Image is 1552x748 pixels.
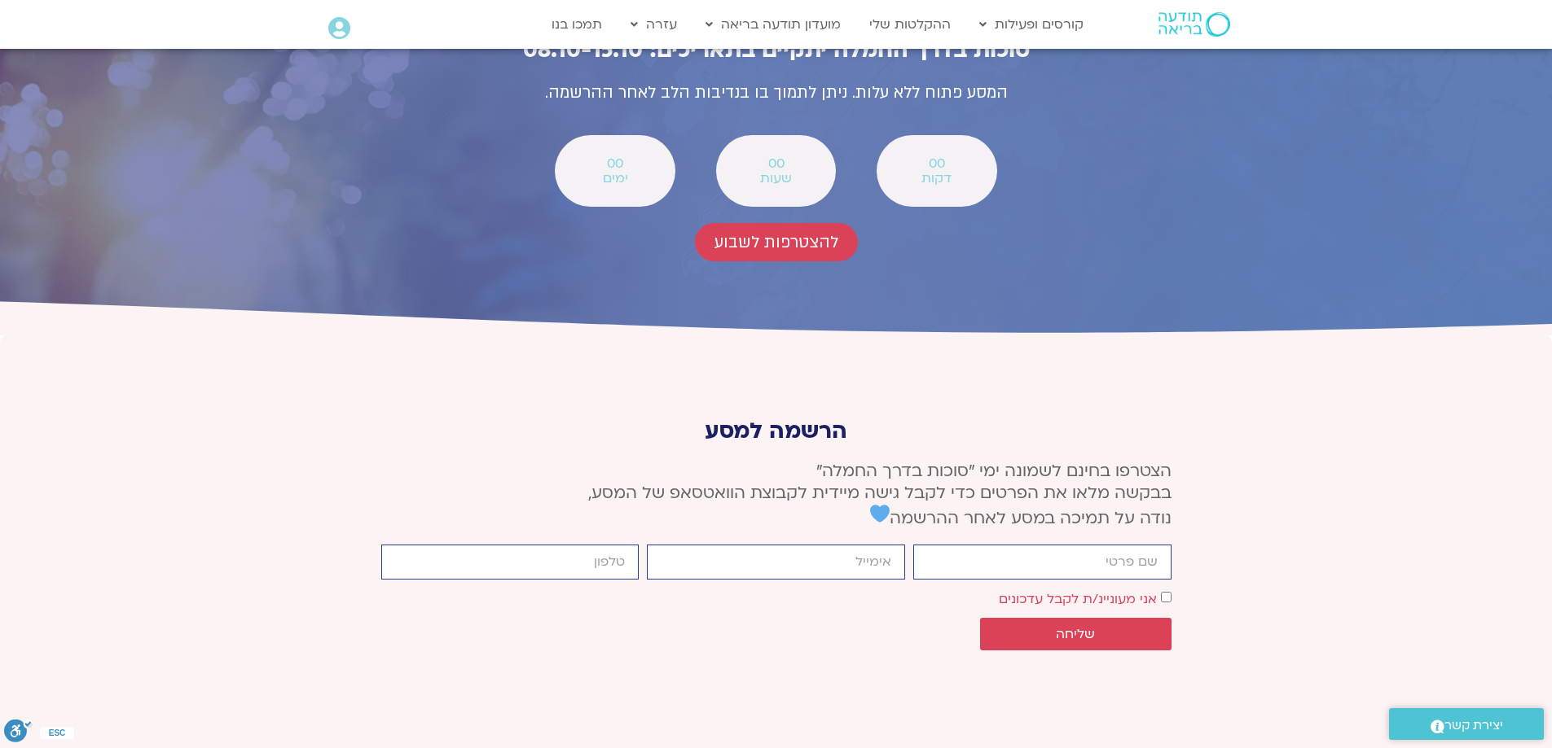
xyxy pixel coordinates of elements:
span: 00 [898,156,975,171]
img: 💙 [870,504,890,523]
p: המסע פתוח ללא עלות. ניתן לתמוך בו בנדיבות הלב לאחר ההרשמה. [418,79,1135,107]
a: קורסים ופעילות [971,9,1092,40]
span: ימים [576,171,653,186]
input: מותר להשתמש רק במספרים ותווי טלפון (#, -, *, וכו'). [381,545,640,580]
input: אימייל [647,545,905,580]
input: שם פרטי [913,545,1172,580]
span: נודה על תמיכה במסע לאחר ההרשמה [870,507,1172,529]
img: תודעה בריאה [1159,12,1230,37]
span: שעות [737,171,815,186]
span: שליחה [1056,627,1095,641]
span: 00 [576,156,653,171]
h2: סוכות בדרך החמלה יתקיים בתאריכים: 08.10-15.10 [418,37,1135,63]
button: שליחה [980,618,1172,650]
a: עזרה [622,9,685,40]
p: הצטרפו בחינם לשמונה ימי ״סוכות בדרך החמלה״ [381,460,1172,529]
form: טופס חדש [381,545,1172,658]
a: מועדון תודעה בריאה [697,9,849,40]
span: בבקשה מלאו את הפרטים כדי לקבל גישה מיידית לקבוצת הוואטסאפ של המסע, [588,482,1172,504]
a: יצירת קשר [1389,708,1544,740]
span: דקות [898,171,975,186]
span: להצטרפות לשבוע [714,233,838,252]
span: 00 [737,156,815,171]
a: ההקלטות שלי [861,9,959,40]
a: תמכו בנו [543,9,610,40]
a: להצטרפות לשבוע [695,223,858,261]
label: אני מעוניינ/ת לקבל עדכונים [999,590,1157,608]
p: הרשמה למסע [381,418,1172,444]
span: יצירת קשר [1444,715,1503,737]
